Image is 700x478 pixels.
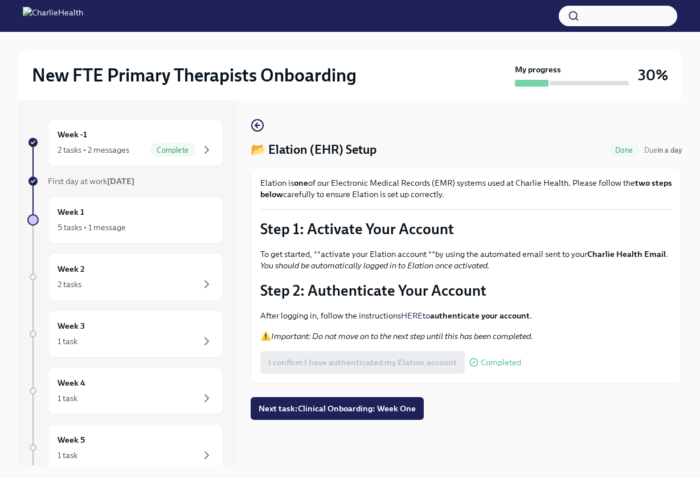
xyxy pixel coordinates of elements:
h6: Week 5 [58,434,85,446]
p: Step 2: Authenticate Your Account [260,280,672,301]
strong: My progress [515,64,561,75]
p: After logging in, follow the instructions to . [260,310,672,321]
a: Week 22 tasks [27,253,223,301]
strong: one [294,178,308,188]
a: Week 15 tasks • 1 message [27,196,223,244]
div: 2 tasks [58,279,81,290]
h2: New FTE Primary Therapists Onboarding [32,64,357,87]
span: Next task : Clinical Onboarding: Week One [259,403,416,414]
strong: authenticate your account [430,311,530,321]
span: August 22nd, 2025 10:00 [644,145,682,156]
div: 5 tasks • 1 message [58,222,126,233]
p: Elation is of our Electronic Medical Records (EMR) systems used at Charlie Health. Please follow ... [260,177,672,200]
div: 2 tasks • 2 messages [58,144,129,156]
p: Step 1: Activate Your Account [260,219,672,239]
span: Completed [481,358,521,367]
h6: Week 2 [58,263,85,275]
a: Week 41 task [27,367,223,415]
img: CharlieHealth [23,7,83,25]
strong: Charlie Health Email [587,249,666,259]
strong: in a day [657,146,682,154]
a: Week 51 task [27,424,223,472]
span: Complete [150,146,195,154]
p: To get started, **activate your Elation account **by using the automated email sent to your . [260,248,672,271]
div: 1 task [58,336,77,347]
button: Next task:Clinical Onboarding: Week One [251,397,424,420]
h6: Week 1 [58,206,84,218]
h6: Week -1 [58,128,87,141]
strong: [DATE] [107,176,134,186]
span: Due [644,146,682,154]
em: You should be automatically logged in to Elation once activated. [260,260,489,271]
a: Week 31 task [27,310,223,358]
em: Important: Do not move on to the next step until this has been completed. [271,331,533,341]
h4: 📂 Elation (EHR) Setup [251,141,376,158]
span: First day at work [48,176,134,186]
div: 1 task [58,450,77,461]
a: Week -12 tasks • 2 messagesComplete [27,119,223,166]
div: 1 task [58,393,77,404]
h6: Week 4 [58,377,85,389]
p: ⚠️ [260,330,672,342]
a: HERE [401,311,423,321]
h3: 30% [638,65,668,85]
a: First day at work[DATE] [27,175,223,187]
h6: Week 3 [58,320,85,332]
span: Done [608,146,640,154]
